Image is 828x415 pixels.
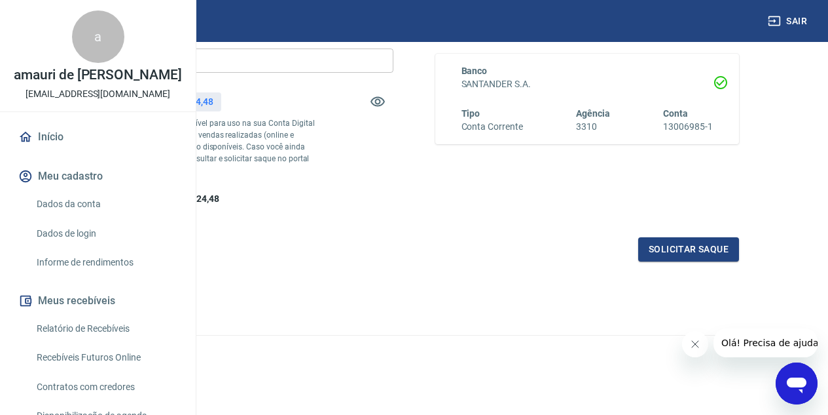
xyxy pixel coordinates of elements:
[16,123,180,151] a: Início
[461,66,488,76] span: Banco
[713,328,818,357] iframe: Mensagem da empresa
[31,346,797,360] p: 2025 ©
[159,95,213,109] p: R$ 26.624,48
[31,315,180,342] a: Relatório de Recebíveis
[576,120,610,134] h6: 3310
[16,162,180,191] button: Meu cadastro
[638,237,739,262] button: Solicitar saque
[31,249,180,276] a: Informe de rendimentos
[663,108,688,119] span: Conta
[31,374,180,401] a: Contratos com credores
[165,193,219,204] span: R$ 26.624,48
[89,117,317,176] p: *Corresponde ao saldo disponível para uso na sua Conta Digital Vindi. Incluindo os valores das ve...
[461,120,523,134] h6: Conta Corrente
[576,108,610,119] span: Agência
[461,77,713,91] h6: SANTANDER S.A.
[31,344,180,371] a: Recebíveis Futuros Online
[663,120,713,134] h6: 13006985-1
[16,287,180,315] button: Meus recebíveis
[461,108,480,119] span: Tipo
[14,68,182,82] p: amauri de [PERSON_NAME]
[8,9,110,20] span: Olá! Precisa de ajuda?
[72,10,124,63] div: a
[26,87,170,101] p: [EMAIL_ADDRESS][DOMAIN_NAME]
[31,220,180,247] a: Dados de login
[776,363,818,405] iframe: Botão para abrir a janela de mensagens
[682,331,708,357] iframe: Fechar mensagem
[765,9,812,33] button: Sair
[31,191,180,218] a: Dados da conta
